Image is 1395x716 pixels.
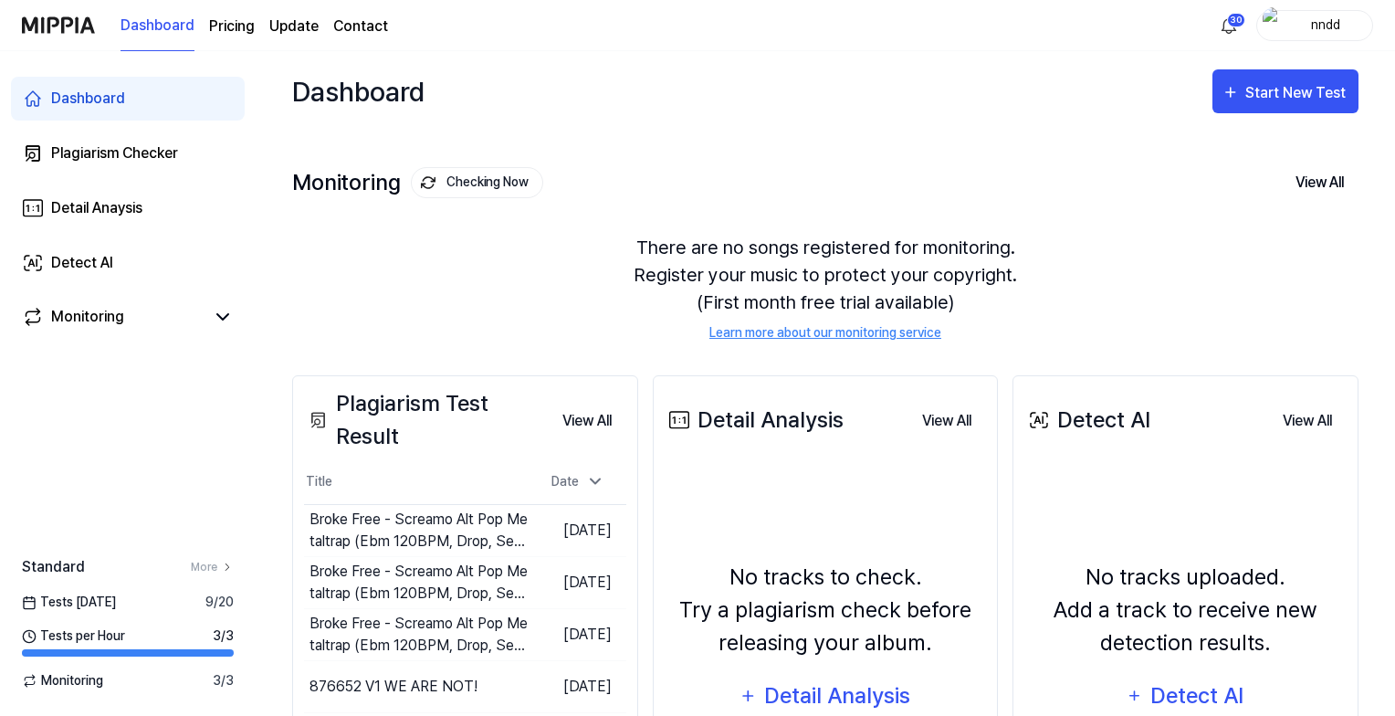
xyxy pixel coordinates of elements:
[11,241,245,285] a: Detect AI
[1227,13,1245,27] div: 30
[665,561,987,659] div: No tracks to check. Try a plagiarism check before releasing your album.
[304,387,548,453] div: Plagiarism Test Result
[304,460,530,504] th: Title
[121,1,194,51] a: Dashboard
[22,593,116,612] span: Tests [DATE]
[209,16,255,37] button: Pricing
[1024,561,1347,659] div: No tracks uploaded. Add a track to receive new detection results.
[1212,69,1358,113] button: Start New Test
[292,69,425,113] div: Dashboard
[22,556,85,578] span: Standard
[51,142,178,164] div: Plagiarism Checker
[1290,15,1361,35] div: nndd
[763,679,912,713] div: Detail Analysis
[1268,403,1347,439] button: View All
[907,403,986,439] button: View All
[51,306,124,328] div: Monitoring
[1281,163,1358,202] button: View All
[530,660,626,712] td: [DATE]
[1263,7,1285,44] img: profile
[709,323,941,342] a: Learn more about our monitoring service
[292,167,543,198] div: Monitoring
[665,404,844,437] div: Detail Analysis
[11,186,245,230] a: Detail Anaysis
[51,88,125,110] div: Dashboard
[1149,679,1246,713] div: Detect AI
[421,175,435,190] img: monitoring Icon
[191,559,234,575] a: More
[1218,15,1240,37] img: 알림
[530,608,626,660] td: [DATE]
[530,504,626,556] td: [DATE]
[51,197,142,219] div: Detail Anaysis
[213,626,234,646] span: 3 / 3
[309,509,530,553] div: Broke Free - Screamo Alt Pop Metaltrap (Ebm 120BPM, Drop, Seed 696996)
[309,676,477,698] div: 876652 V1 WE ARE NOT!
[1214,11,1243,40] button: 알림30
[1256,10,1373,41] button: profilenndd
[11,132,245,175] a: Plagiarism Checker
[548,403,626,439] button: View All
[309,613,530,657] div: Broke Free - Screamo Alt Pop Metaltrap (Ebm 120BPM, Drop, Seed 666999)
[1024,404,1150,437] div: Detect AI
[411,167,543,198] button: Checking Now
[544,467,612,497] div: Date
[22,626,125,646] span: Tests per Hour
[11,77,245,121] a: Dashboard
[205,593,234,612] span: 9 / 20
[269,16,319,37] a: Update
[22,306,205,328] a: Monitoring
[292,212,1358,364] div: There are no songs registered for monitoring. Register your music to protect your copyright. (Fir...
[1245,81,1349,105] div: Start New Test
[333,16,388,37] a: Contact
[530,556,626,608] td: [DATE]
[22,671,103,690] span: Monitoring
[51,252,113,274] div: Detect AI
[213,671,234,690] span: 3 / 3
[309,561,530,605] div: Broke Free - Screamo Alt Pop Metaltrap (Ebm 120BPM, Drop, Seed 999666)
